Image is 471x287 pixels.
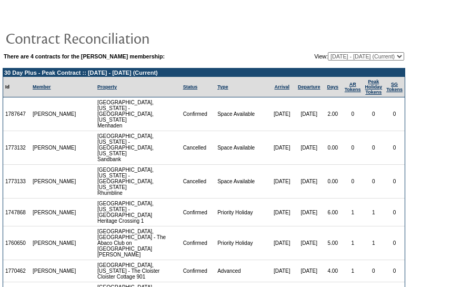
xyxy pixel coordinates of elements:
a: Status [183,84,198,90]
td: Space Available [215,165,268,199]
a: Arrival [274,84,289,90]
td: [GEOGRAPHIC_DATA], [US_STATE] - [GEOGRAPHIC_DATA] Heritage Crossing 1 [95,199,181,226]
td: 1 [343,260,363,282]
td: Confirmed [181,97,216,131]
td: Confirmed [181,260,216,282]
td: Confirmed [181,199,216,226]
img: pgTtlContractReconciliation.gif [5,27,216,48]
td: Advanced [215,260,268,282]
td: Confirmed [181,226,216,260]
td: [DATE] [268,165,295,199]
td: [DATE] [268,226,295,260]
td: 4.00 [323,260,343,282]
a: Type [217,84,228,90]
td: [DATE] [268,199,295,226]
td: [DATE] [268,260,295,282]
td: [DATE] [268,131,295,165]
td: [DATE] [295,260,323,282]
b: There are 4 contracts for the [PERSON_NAME] membership: [4,53,165,60]
a: ARTokens [345,82,361,92]
td: 0 [363,260,385,282]
td: [PERSON_NAME] [31,97,78,131]
a: Member [33,84,51,90]
a: Departure [298,84,320,90]
td: 0 [363,165,385,199]
td: 2.00 [323,97,343,131]
td: 0 [384,199,405,226]
td: Id [3,77,31,97]
td: 0.00 [323,165,343,199]
td: 0.00 [323,131,343,165]
td: 6.00 [323,199,343,226]
td: 1 [343,226,363,260]
a: Peak HolidayTokens [365,79,383,95]
td: [GEOGRAPHIC_DATA], [US_STATE] - [GEOGRAPHIC_DATA], [US_STATE] Menhaden [95,97,181,131]
td: [GEOGRAPHIC_DATA], [US_STATE] - [GEOGRAPHIC_DATA], [US_STATE] Rhumbline [95,165,181,199]
td: Priority Holiday [215,199,268,226]
td: [PERSON_NAME] [31,226,78,260]
td: Cancelled [181,131,216,165]
td: 0 [343,165,363,199]
td: 0 [384,131,405,165]
td: 0 [384,165,405,199]
td: 1773132 [3,131,31,165]
td: 1 [363,226,385,260]
td: 0 [343,97,363,131]
td: 1 [363,199,385,226]
td: [DATE] [295,226,323,260]
a: Days [327,84,338,90]
td: [PERSON_NAME] [31,199,78,226]
td: [GEOGRAPHIC_DATA], [US_STATE] - [GEOGRAPHIC_DATA], [US_STATE] Sandbank [95,131,181,165]
td: 5.00 [323,226,343,260]
td: 30 Day Plus - Peak Contract :: [DATE] - [DATE] (Current) [3,68,405,77]
a: Property [97,84,117,90]
td: 0 [384,226,405,260]
td: [PERSON_NAME] [31,131,78,165]
td: [DATE] [295,165,323,199]
td: 0 [384,260,405,282]
td: 1773133 [3,165,31,199]
td: [GEOGRAPHIC_DATA], [GEOGRAPHIC_DATA] - The Abaco Club on [GEOGRAPHIC_DATA] [PERSON_NAME] [95,226,181,260]
td: [PERSON_NAME] [31,260,78,282]
a: SGTokens [386,82,403,92]
td: 1787647 [3,97,31,131]
td: 0 [384,97,405,131]
td: View: [261,52,404,61]
td: [DATE] [295,131,323,165]
td: Cancelled [181,165,216,199]
td: 1747868 [3,199,31,226]
td: 1760650 [3,226,31,260]
td: Space Available [215,131,268,165]
td: 0 [363,131,385,165]
td: Space Available [215,97,268,131]
td: 1770462 [3,260,31,282]
td: [GEOGRAPHIC_DATA], [US_STATE] - The Cloister Cloister Cottage 901 [95,260,181,282]
td: [PERSON_NAME] [31,165,78,199]
td: 0 [363,97,385,131]
td: 0 [343,131,363,165]
td: [DATE] [295,97,323,131]
td: [DATE] [295,199,323,226]
td: [DATE] [268,97,295,131]
td: Priority Holiday [215,226,268,260]
td: 1 [343,199,363,226]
